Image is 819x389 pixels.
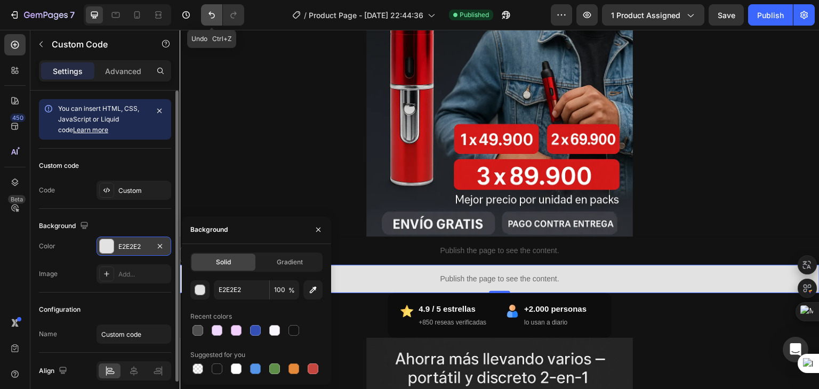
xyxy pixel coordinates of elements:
[783,337,808,362] div: Open Intercom Messenger
[221,275,234,288] img: Estrella
[201,4,244,26] div: Undo/Redo
[309,10,423,21] span: Product Page - [DATE] 22:44:36
[118,186,168,196] div: Custom
[748,4,793,26] button: Publish
[4,4,79,26] button: 7
[602,4,704,26] button: 1 product assigned
[190,312,232,321] div: Recent colors
[70,9,75,21] p: 7
[118,242,149,252] div: E2E2E2
[118,270,168,279] div: Add...
[10,114,26,122] div: 450
[8,195,26,204] div: Beta
[460,10,489,20] span: Published
[180,30,819,389] iframe: Design area
[214,280,269,299] input: Eg: FFFFFF
[39,241,55,251] div: Color
[39,305,81,314] div: Configuration
[39,364,69,378] div: Align
[39,329,57,339] div: Name
[326,275,339,288] img: Usuarios
[239,274,296,283] strong: 4.9 / 5 estrellas
[757,10,784,21] div: Publish
[288,286,295,295] span: %
[53,66,83,77] p: Settings
[39,185,55,195] div: Code
[73,126,108,134] a: Learn more
[216,257,231,267] span: Solid
[13,220,59,230] div: Custom Code
[105,66,141,77] p: Advanced
[58,104,139,134] span: You can insert HTML, CSS, JavaScript or Liquid code
[304,10,307,21] span: /
[344,274,407,283] strong: +2.000 personas
[718,11,735,20] span: Save
[39,161,79,171] div: Custom code
[344,289,388,296] small: lo usan a diario
[39,269,58,279] div: Image
[611,10,680,21] span: 1 product assigned
[277,257,303,267] span: Gradient
[709,4,744,26] button: Save
[52,38,142,51] p: Custom Code
[239,289,307,296] small: +850 rese￱as verificadas
[190,225,228,234] div: Background
[190,350,245,360] div: Suggested for you
[39,219,91,233] div: Background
